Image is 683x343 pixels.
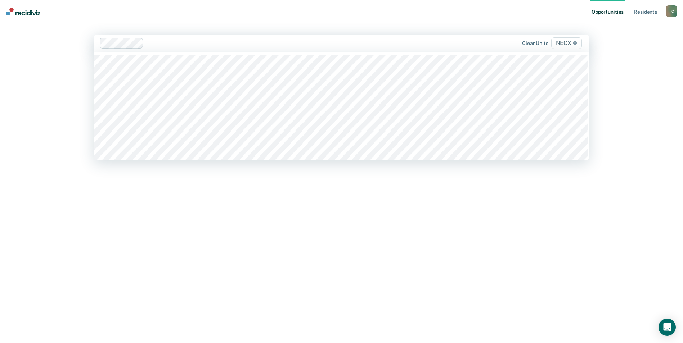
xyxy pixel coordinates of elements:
[666,5,677,17] button: TC
[551,37,582,49] span: NECX
[666,5,677,17] div: T C
[659,319,676,336] div: Open Intercom Messenger
[522,40,548,46] div: Clear units
[6,8,40,15] img: Recidiviz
